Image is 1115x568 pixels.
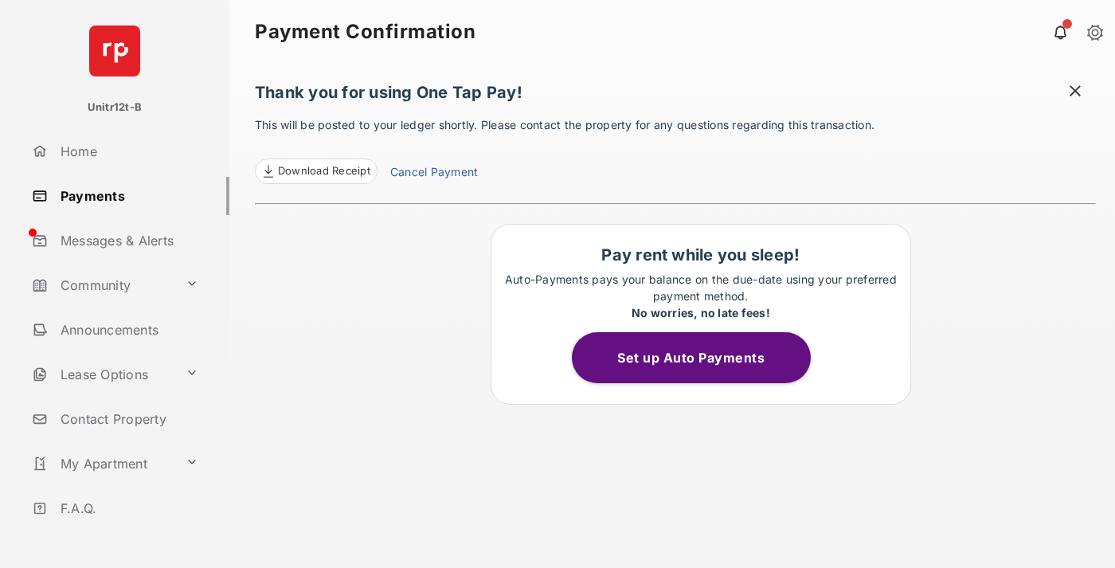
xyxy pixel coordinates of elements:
div: No worries, no late fees! [499,304,902,321]
a: Cancel Payment [390,163,478,184]
a: Lease Options [25,355,179,394]
p: Auto-Payments pays your balance on the due-date using your preferred payment method. [499,271,902,321]
h1: Pay rent while you sleep! [499,245,902,264]
p: Unitr12t-B [88,100,142,116]
a: Set up Auto Payments [572,350,830,366]
a: Announcements [25,311,229,349]
button: Set up Auto Payments [572,332,811,383]
a: Home [25,132,229,170]
a: Community [25,266,179,304]
img: svg+xml;base64,PHN2ZyB4bWxucz0iaHR0cDovL3d3dy53My5vcmcvMjAwMC9zdmciIHdpZHRoPSI2NCIgaGVpZ2h0PSI2NC... [89,25,140,76]
span: Download Receipt [278,163,370,179]
a: My Apartment [25,445,179,483]
h1: Thank you for using One Tap Pay! [255,83,1096,110]
a: Download Receipt [255,159,378,184]
a: F.A.Q. [25,489,229,527]
strong: Payment Confirmation [255,22,475,41]
a: Messages & Alerts [25,221,229,260]
a: Payments [25,177,229,215]
p: This will be posted to your ledger shortly. Please contact the property for any questions regardi... [255,116,1096,184]
a: Contact Property [25,400,229,438]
